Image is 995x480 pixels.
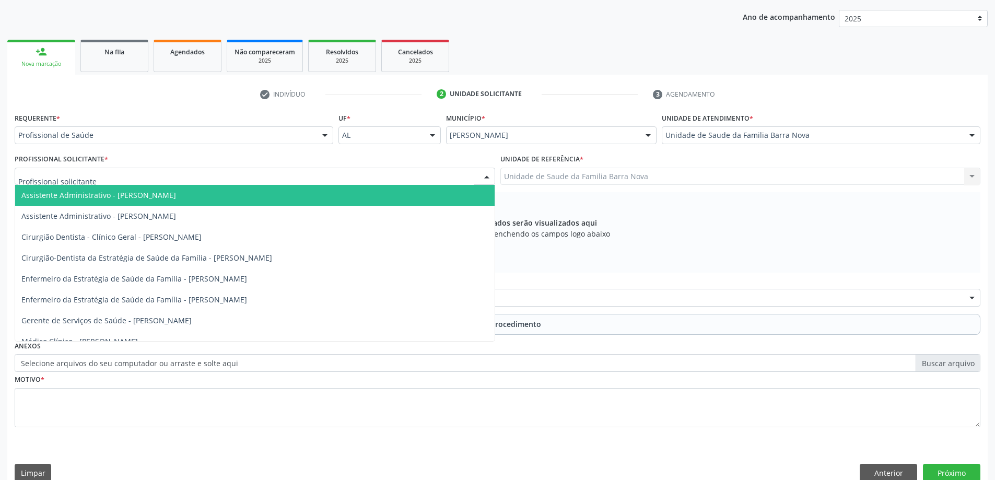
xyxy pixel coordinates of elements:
[235,48,295,56] span: Não compareceram
[21,336,138,346] span: Médico Clínico - [PERSON_NAME]
[500,151,583,168] label: Unidade de referência
[342,130,420,141] span: AL
[338,110,350,126] label: UF
[743,10,835,23] p: Ano de acompanhamento
[450,89,522,99] div: Unidade solicitante
[21,253,272,263] span: Cirurgião-Dentista da Estratégia de Saúde da Família - [PERSON_NAME]
[36,46,47,57] div: person_add
[398,48,433,56] span: Cancelados
[450,130,635,141] span: [PERSON_NAME]
[389,57,441,65] div: 2025
[15,314,980,335] button: Adicionar Procedimento
[104,48,124,56] span: Na fila
[15,110,60,126] label: Requerente
[21,274,247,284] span: Enfermeiro da Estratégia de Saúde da Família - [PERSON_NAME]
[21,211,176,221] span: Assistente Administrativo - [PERSON_NAME]
[15,60,68,68] div: Nova marcação
[437,89,446,99] div: 2
[397,217,597,228] span: Os procedimentos adicionados serão visualizados aqui
[15,338,41,355] label: Anexos
[326,48,358,56] span: Resolvidos
[665,130,959,141] span: Unidade de Saude da Familia Barra Nova
[18,130,312,141] span: Profissional de Saúde
[21,315,192,325] span: Gerente de Serviços de Saúde - [PERSON_NAME]
[316,57,368,65] div: 2025
[18,171,474,192] input: Profissional solicitante
[235,57,295,65] div: 2025
[385,228,610,239] span: Adicione os procedimentos preenchendo os campos logo abaixo
[446,110,485,126] label: Município
[21,190,176,200] span: Assistente Administrativo - [PERSON_NAME]
[454,319,541,330] span: Adicionar Procedimento
[662,110,753,126] label: Unidade de atendimento
[15,151,108,168] label: Profissional Solicitante
[170,48,205,56] span: Agendados
[21,295,247,305] span: Enfermeiro da Estratégia de Saúde da Família - [PERSON_NAME]
[15,372,44,388] label: Motivo
[21,232,202,242] span: Cirurgião Dentista - Clínico Geral - [PERSON_NAME]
